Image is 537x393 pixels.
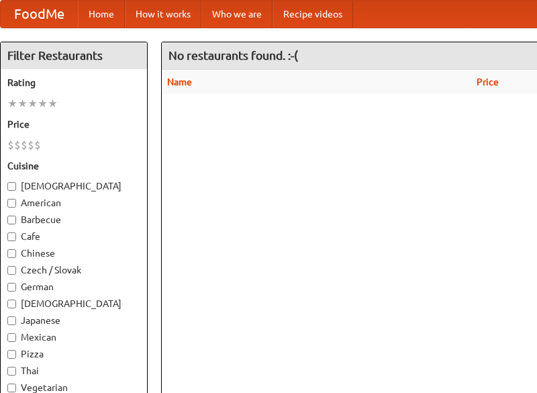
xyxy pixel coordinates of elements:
label: Pizza [7,347,140,361]
li: ★ [48,96,58,111]
a: Recipe videos [273,1,353,28]
a: Name [167,77,192,87]
label: Chinese [7,247,140,260]
li: $ [14,138,21,152]
li: $ [21,138,28,152]
li: ★ [28,96,38,111]
input: German [7,283,16,292]
label: Mexican [7,331,140,344]
a: Price [477,77,499,87]
label: Japanese [7,314,140,327]
input: Mexican [7,333,16,342]
li: ★ [38,96,48,111]
input: American [7,199,16,208]
h5: Cuisine [7,159,140,173]
label: [DEMOGRAPHIC_DATA] [7,179,140,193]
h4: Filter Restaurants [1,42,147,69]
label: German [7,280,140,294]
a: FoodMe [1,1,78,28]
label: Czech / Slovak [7,263,140,277]
label: Thai [7,364,140,378]
input: Japanese [7,316,16,325]
input: Vegetarian [7,384,16,392]
li: ★ [7,96,17,111]
label: Barbecue [7,213,140,226]
h5: Rating [7,76,140,89]
h5: Price [7,118,140,131]
label: [DEMOGRAPHIC_DATA] [7,297,140,310]
label: Cafe [7,230,140,243]
li: $ [7,138,14,152]
a: Who we are [201,1,273,28]
input: Cafe [7,232,16,241]
input: Czech / Slovak [7,266,16,275]
li: ★ [17,96,28,111]
input: Thai [7,367,16,376]
ng-pluralize: No restaurants found. :-( [168,49,298,62]
li: $ [34,138,41,152]
li: $ [28,138,34,152]
input: Pizza [7,350,16,359]
input: [DEMOGRAPHIC_DATA] [7,300,16,308]
label: American [7,196,140,210]
a: How it works [125,1,201,28]
input: [DEMOGRAPHIC_DATA] [7,182,16,191]
input: Chinese [7,249,16,258]
input: Barbecue [7,216,16,224]
a: Home [78,1,125,28]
